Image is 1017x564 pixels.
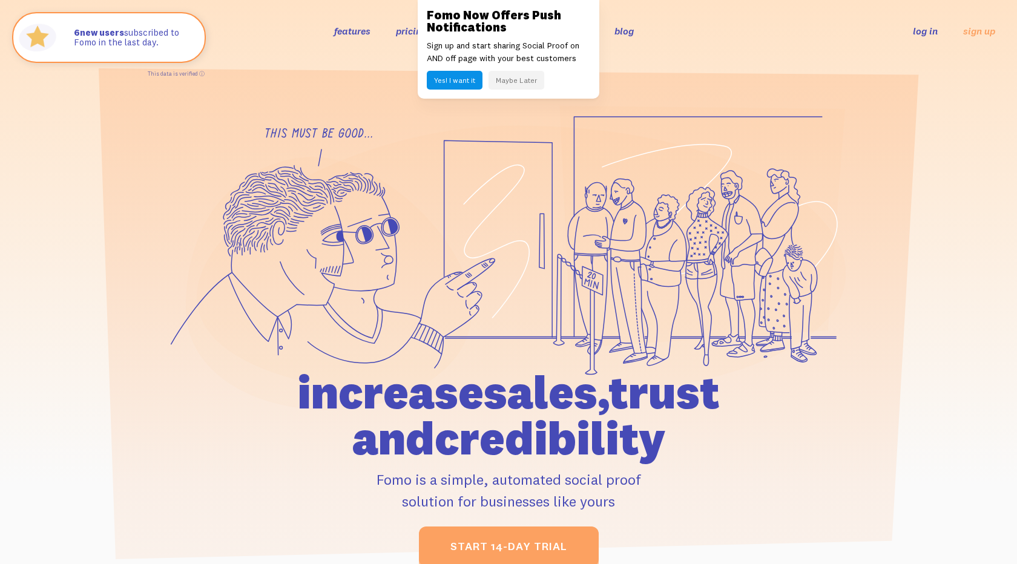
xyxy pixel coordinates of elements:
[74,27,124,38] strong: new users
[334,25,370,37] a: features
[427,9,590,33] h3: Fomo Now Offers Push Notifications
[228,468,789,512] p: Fomo is a simple, automated social proof solution for businesses like yours
[614,25,634,37] a: blog
[913,25,938,37] a: log in
[74,28,80,38] span: 6
[16,16,59,59] img: Fomo
[963,25,995,38] a: sign up
[427,39,590,65] p: Sign up and start sharing Social Proof on AND off page with your best customers
[148,70,205,77] a: This data is verified ⓘ
[228,369,789,461] h1: increase sales, trust and credibility
[396,25,427,37] a: pricing
[427,71,482,90] button: Yes! I want it
[74,28,193,48] p: subscribed to Fomo in the last day.
[489,71,544,90] button: Maybe Later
